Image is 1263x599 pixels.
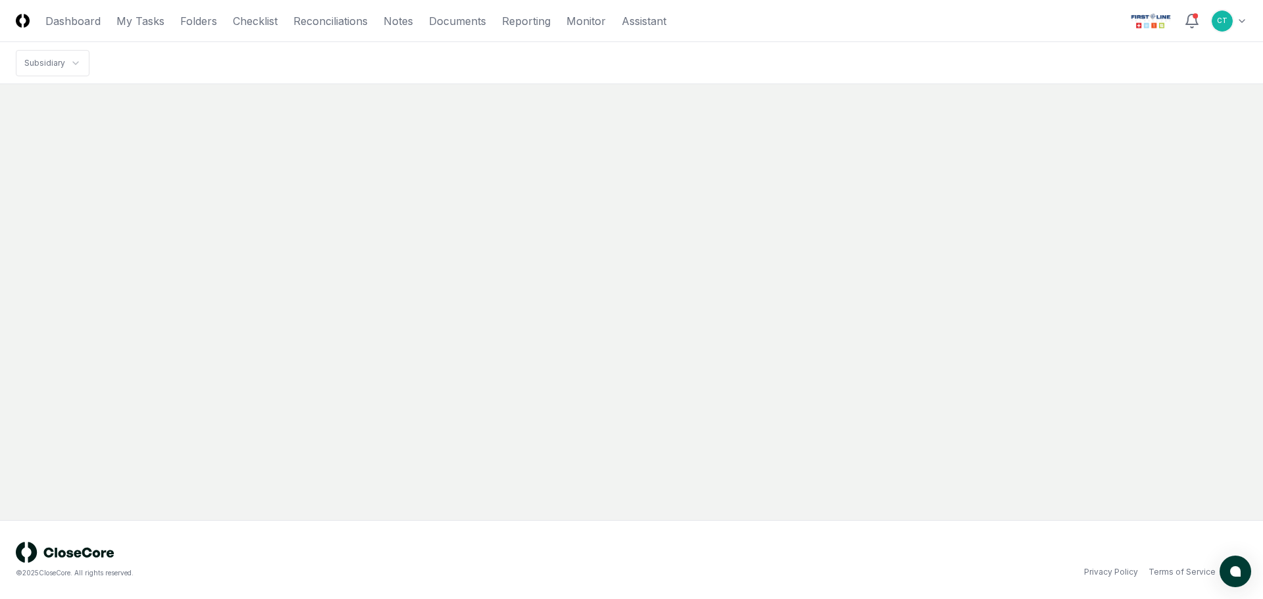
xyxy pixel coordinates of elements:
a: Notes [384,13,413,29]
a: Terms of Service [1149,566,1216,578]
a: Documents [429,13,486,29]
a: Checklist [233,13,278,29]
a: Monitor [566,13,606,29]
a: Folders [180,13,217,29]
img: logo [16,542,114,563]
div: Subsidiary [24,57,65,69]
img: Logo [16,14,30,28]
a: Dashboard [45,13,101,29]
nav: breadcrumb [16,50,89,76]
a: Assistant [622,13,666,29]
button: CT [1210,9,1234,33]
div: © 2025 CloseCore. All rights reserved. [16,568,631,578]
a: Reporting [502,13,551,29]
a: My Tasks [116,13,164,29]
a: Reconciliations [293,13,368,29]
span: CT [1217,16,1227,26]
button: atlas-launcher [1220,556,1251,587]
a: Privacy Policy [1084,566,1138,578]
img: First Line Technology logo [1128,11,1174,32]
